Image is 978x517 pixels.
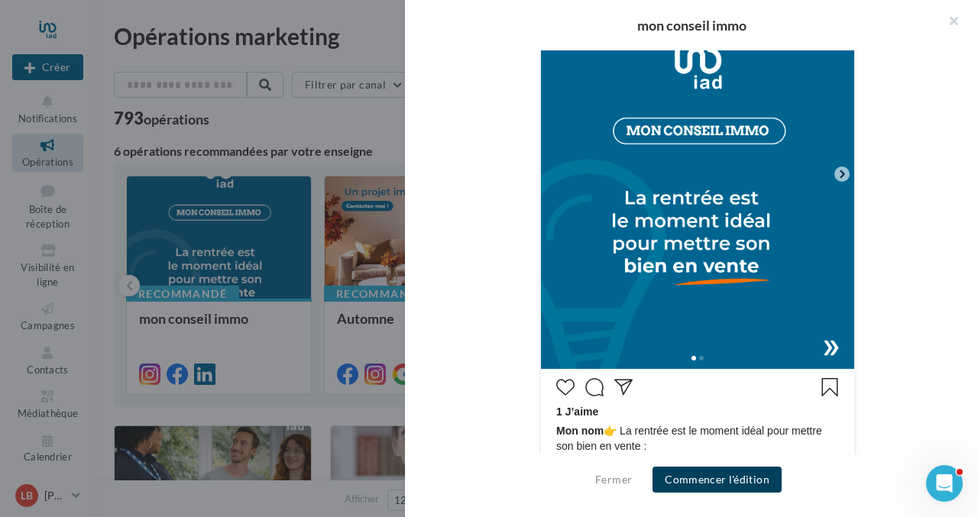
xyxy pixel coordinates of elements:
[653,467,782,493] button: Commencer l'édition
[821,378,839,396] svg: Enregistrer
[589,470,638,489] button: Fermer
[614,378,633,396] svg: Partager la publication
[556,378,575,396] svg: J’aime
[556,404,839,423] div: 1 J’aime
[556,425,604,437] span: Mon nom
[926,465,963,502] iframe: Intercom live chat
[585,378,604,396] svg: Commenter
[429,18,954,32] div: mon conseil immo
